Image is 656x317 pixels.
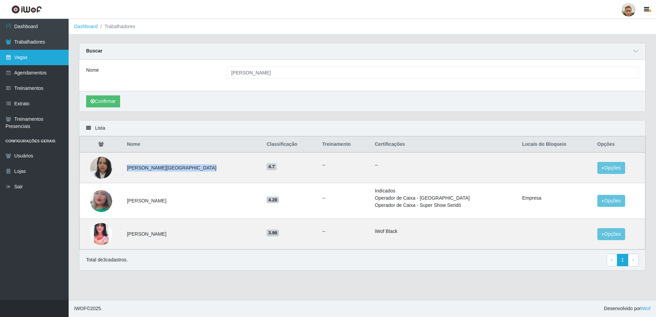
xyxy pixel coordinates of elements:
th: Classificação [262,137,318,153]
th: Certificações [371,137,518,153]
button: Opções [597,195,625,207]
div: Lista [79,120,645,136]
a: Dashboard [74,24,98,29]
span: © 2025 . [74,305,102,312]
ul: -- [322,195,366,202]
th: Opções [593,137,645,153]
p: Total de 3 cadastros. [86,256,128,263]
span: › [632,257,634,262]
span: ‹ [611,257,613,262]
nav: pagination [607,254,639,266]
label: Nome [86,67,99,74]
ul: -- [322,228,366,235]
input: Digite o Nome... [227,67,639,79]
th: Locais do Bloqueio [518,137,593,153]
li: iWof Black [375,228,514,235]
li: Empresa [522,195,589,202]
nav: breadcrumb [69,19,656,35]
span: IWOF [74,306,87,311]
td: [PERSON_NAME][GEOGRAPHIC_DATA] [123,152,262,183]
span: 4.28 [267,197,279,203]
li: Operador de Caixa - [GEOGRAPHIC_DATA] [375,195,514,202]
a: Next [628,254,639,266]
li: Trabalhadores [98,23,136,30]
button: Opções [597,162,625,174]
th: Nome [123,137,262,153]
li: Indicados [375,187,514,195]
img: 1669833028648.jpeg [90,181,112,221]
span: 4.7 [267,163,277,170]
th: Treinamento [318,137,371,153]
strong: Buscar [86,48,102,54]
a: Previous [607,254,617,266]
p: -- [375,162,514,169]
span: 3.98 [267,230,279,236]
button: Opções [597,228,625,240]
img: 1742996512870.jpeg [90,211,112,257]
td: [PERSON_NAME] [123,219,262,249]
ul: -- [322,162,366,169]
a: iWof [641,306,651,311]
a: 1 [617,254,629,266]
li: Operador de Caixa - Super Show Seridó [375,202,514,209]
img: CoreUI Logo [11,5,42,14]
td: [PERSON_NAME] [123,183,262,219]
span: Desenvolvido por [604,305,651,312]
img: 1729993333781.jpeg [90,154,112,181]
button: Confirmar [86,95,120,107]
